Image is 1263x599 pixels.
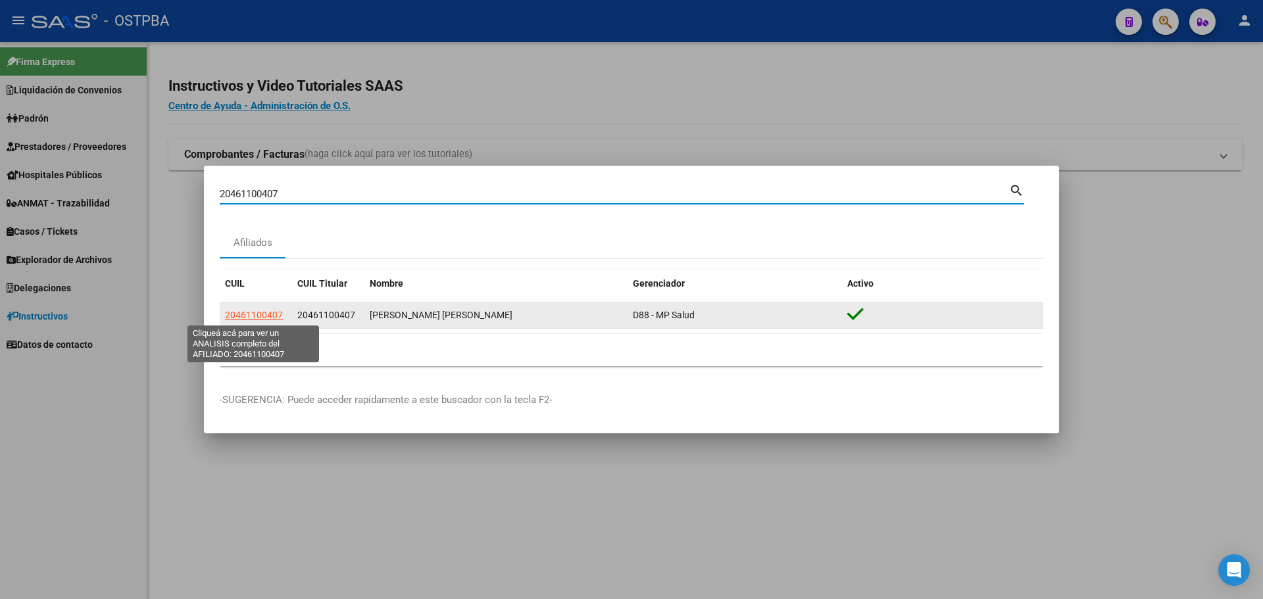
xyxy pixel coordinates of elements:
span: CUIL [225,278,245,289]
span: CUIL Titular [297,278,347,289]
datatable-header-cell: CUIL [220,270,292,298]
datatable-header-cell: CUIL Titular [292,270,364,298]
div: Afiliados [234,235,272,251]
div: [PERSON_NAME] [PERSON_NAME] [370,308,622,323]
div: Open Intercom Messenger [1218,554,1250,586]
span: D88 - MP Salud [633,310,695,320]
datatable-header-cell: Activo [842,270,1043,298]
div: 1 total [220,333,1043,366]
mat-icon: search [1009,181,1024,197]
span: Activo [847,278,874,289]
span: 20461100407 [225,310,283,320]
span: Gerenciador [633,278,685,289]
datatable-header-cell: Nombre [364,270,628,298]
span: Nombre [370,278,403,289]
span: 20461100407 [297,310,355,320]
datatable-header-cell: Gerenciador [628,270,842,298]
p: -SUGERENCIA: Puede acceder rapidamente a este buscador con la tecla F2- [220,393,1043,408]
